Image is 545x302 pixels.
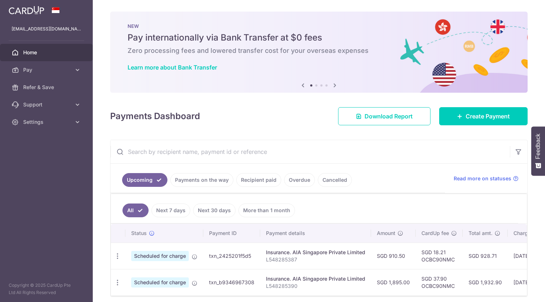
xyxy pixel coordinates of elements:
[111,140,510,163] input: Search by recipient name, payment id or reference
[371,243,416,269] td: SGD 910.50
[131,230,147,237] span: Status
[266,249,365,256] div: Insurance. AIA Singapore Private Limited
[122,204,149,217] a: All
[128,23,510,29] p: NEW
[416,243,463,269] td: SGD 18.21 OCBC90NMC
[128,32,510,43] h5: Pay internationally via Bank Transfer at $0 fees
[513,230,543,237] span: Charge date
[377,230,395,237] span: Amount
[469,230,492,237] span: Total amt.
[238,204,295,217] a: More than 1 month
[266,282,365,290] p: L548285390
[170,173,233,187] a: Payments on the way
[203,243,260,269] td: txn_2425201f5d5
[463,269,508,295] td: SGD 1,932.90
[193,204,236,217] a: Next 30 days
[371,269,416,295] td: SGD 1,895.00
[535,134,541,159] span: Feedback
[23,118,71,126] span: Settings
[260,224,371,243] th: Payment details
[266,256,365,263] p: L548285387
[284,173,315,187] a: Overdue
[454,175,519,182] a: Read more on statuses
[122,173,167,187] a: Upcoming
[110,12,528,93] img: Bank transfer banner
[9,6,44,14] img: CardUp
[131,251,189,261] span: Scheduled for charge
[128,64,217,71] a: Learn more about Bank Transfer
[531,126,545,176] button: Feedback - Show survey
[131,277,189,288] span: Scheduled for charge
[236,173,281,187] a: Recipient paid
[439,107,528,125] a: Create Payment
[421,230,449,237] span: CardUp fee
[23,49,71,56] span: Home
[266,275,365,282] div: Insurance. AIA Singapore Private Limited
[151,204,190,217] a: Next 7 days
[23,66,71,74] span: Pay
[23,101,71,108] span: Support
[110,110,200,123] h4: Payments Dashboard
[454,175,511,182] span: Read more on statuses
[416,269,463,295] td: SGD 37.90 OCBC90NMC
[23,84,71,91] span: Refer & Save
[12,25,81,33] p: [EMAIL_ADDRESS][DOMAIN_NAME]
[463,243,508,269] td: SGD 928.71
[203,224,260,243] th: Payment ID
[338,107,430,125] a: Download Report
[466,112,510,121] span: Create Payment
[128,46,510,55] h6: Zero processing fees and lowered transfer cost for your overseas expenses
[318,173,352,187] a: Cancelled
[203,269,260,295] td: txn_b9346967308
[365,112,413,121] span: Download Report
